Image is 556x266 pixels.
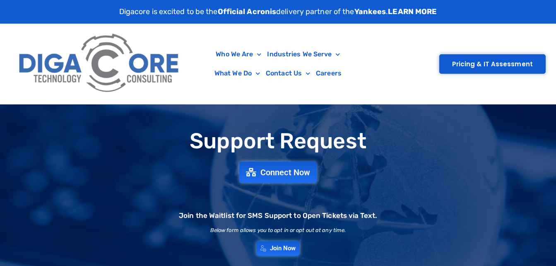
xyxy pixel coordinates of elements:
span: Pricing & IT Assessment [452,61,533,67]
a: What We Do [212,64,263,83]
h2: Below form allows you to opt in or opt out at any time. [210,227,346,233]
strong: Official Acronis [218,7,277,16]
img: Digacore Logo [14,28,185,100]
span: Connect Now [260,168,310,177]
p: Digacore is excited to be the delivery partner of the . [119,6,437,17]
a: Pricing & IT Assessment [439,54,546,74]
a: Join Now [256,241,300,256]
a: Connect Now [239,162,317,183]
a: Who We Are [213,45,264,64]
strong: Yankees [354,7,386,16]
a: Contact Us [263,64,313,83]
a: Careers [313,64,344,83]
h2: Join the Waitlist for SMS Support to Open Tickets via Text. [179,212,377,219]
a: Industries We Serve [264,45,343,64]
nav: Menu [189,45,367,83]
span: Join Now [270,245,296,251]
h1: Support Request [4,129,552,153]
a: LEARN MORE [388,7,437,16]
